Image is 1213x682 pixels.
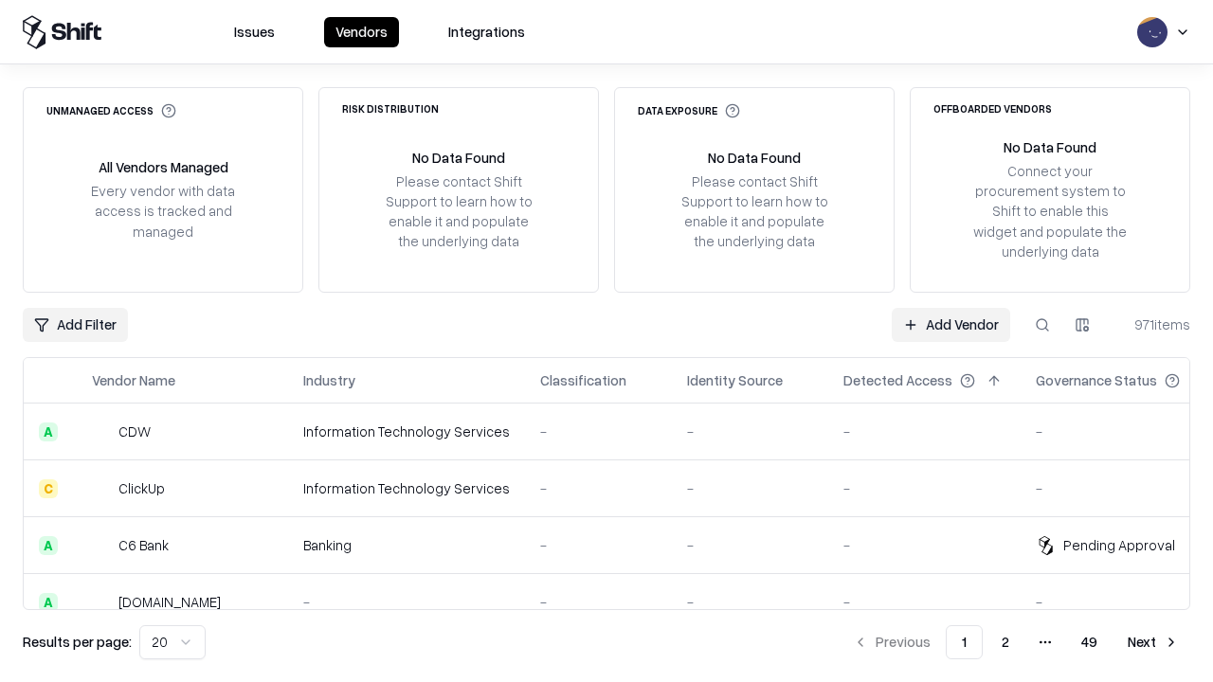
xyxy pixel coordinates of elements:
button: Vendors [324,17,399,47]
img: CDW [92,422,111,441]
nav: pagination [842,625,1190,659]
div: Please contact Shift Support to learn how to enable it and populate the underlying data [380,171,537,252]
div: Please contact Shift Support to learn how to enable it and populate the underlying data [676,171,833,252]
button: 49 [1066,625,1113,659]
div: Identity Source [687,370,783,390]
img: ClickUp [92,479,111,498]
div: All Vendors Managed [99,157,228,177]
div: Vendor Name [92,370,175,390]
button: Issues [223,17,286,47]
div: - [687,422,813,441]
div: Classification [540,370,626,390]
div: Industry [303,370,355,390]
div: ClickUp [118,478,165,498]
p: Results per page: [23,632,132,652]
div: - [1036,592,1210,612]
div: Detected Access [843,370,952,390]
div: Banking [303,535,510,555]
div: CDW [118,422,151,441]
div: 971 items [1114,314,1190,334]
button: 1 [946,625,983,659]
div: A [39,593,58,612]
div: Connect your procurement system to Shift to enable this widget and populate the underlying data [971,161,1129,261]
div: - [1036,422,1210,441]
div: - [1036,478,1210,498]
div: - [687,535,813,555]
div: A [39,536,58,555]
div: Unmanaged Access [46,103,176,118]
div: C6 Bank [118,535,169,555]
img: pathfactory.com [92,593,111,612]
div: Risk Distribution [342,103,439,114]
div: [DOMAIN_NAME] [118,592,221,612]
button: Integrations [437,17,536,47]
div: Governance Status [1036,370,1157,390]
div: - [540,592,657,612]
img: C6 Bank [92,536,111,555]
div: C [39,479,58,498]
div: Offboarded Vendors [933,103,1052,114]
div: - [303,592,510,612]
div: Every vendor with data access is tracked and managed [84,181,242,241]
div: Information Technology Services [303,478,510,498]
div: Data Exposure [638,103,740,118]
div: Information Technology Services [303,422,510,441]
div: No Data Found [1004,137,1096,157]
button: Add Filter [23,308,128,342]
div: - [687,478,813,498]
div: - [843,535,1005,555]
div: Pending Approval [1063,535,1175,555]
div: - [540,422,657,441]
div: - [843,592,1005,612]
button: Next [1116,625,1190,659]
div: - [687,592,813,612]
a: Add Vendor [892,308,1010,342]
div: - [843,478,1005,498]
div: No Data Found [708,148,801,168]
div: - [843,422,1005,441]
div: - [540,535,657,555]
div: A [39,422,58,441]
div: - [540,478,657,498]
div: No Data Found [412,148,505,168]
button: 2 [987,625,1024,659]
